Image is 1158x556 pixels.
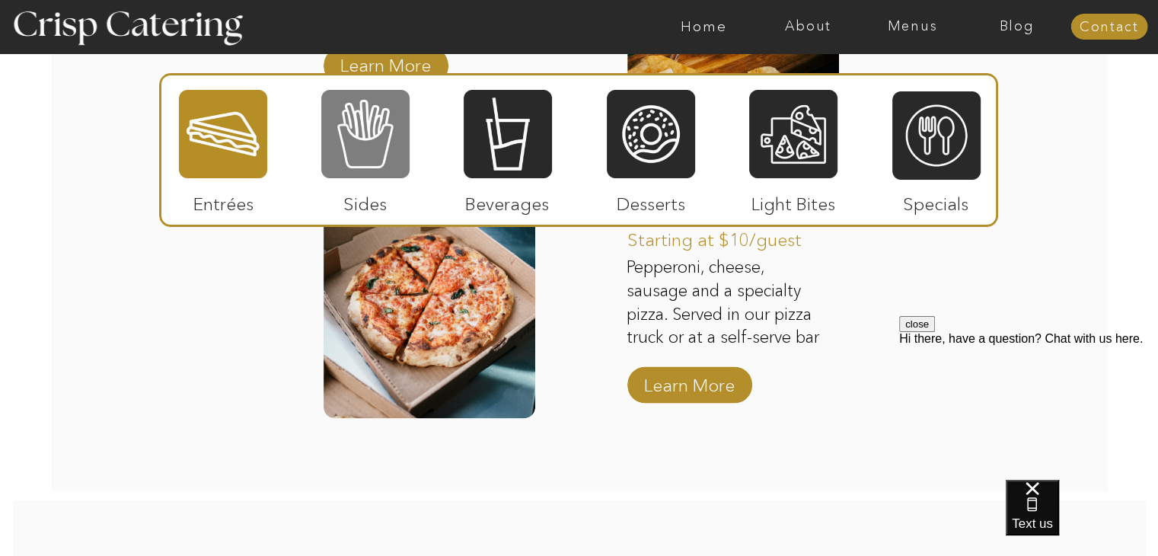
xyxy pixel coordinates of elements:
[965,19,1069,34] a: Blog
[173,178,274,222] p: Entrées
[1006,480,1158,556] iframe: podium webchat widget bubble
[860,19,965,34] a: Menus
[627,256,829,350] p: Pepperoni, cheese, sausage and a specialty pizza. Served in our pizza truck or at a self-serve bar
[652,19,756,34] a: Home
[457,178,558,222] p: Beverages
[627,214,829,258] p: Starting at $10/guest
[314,178,416,222] p: Sides
[885,178,987,222] p: Specials
[743,178,844,222] p: Light Bites
[335,40,436,84] a: Learn More
[1070,20,1147,35] a: Contact
[639,359,740,403] a: Learn More
[899,316,1158,499] iframe: podium webchat widget prompt
[601,178,702,222] p: Desserts
[756,19,860,34] a: About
